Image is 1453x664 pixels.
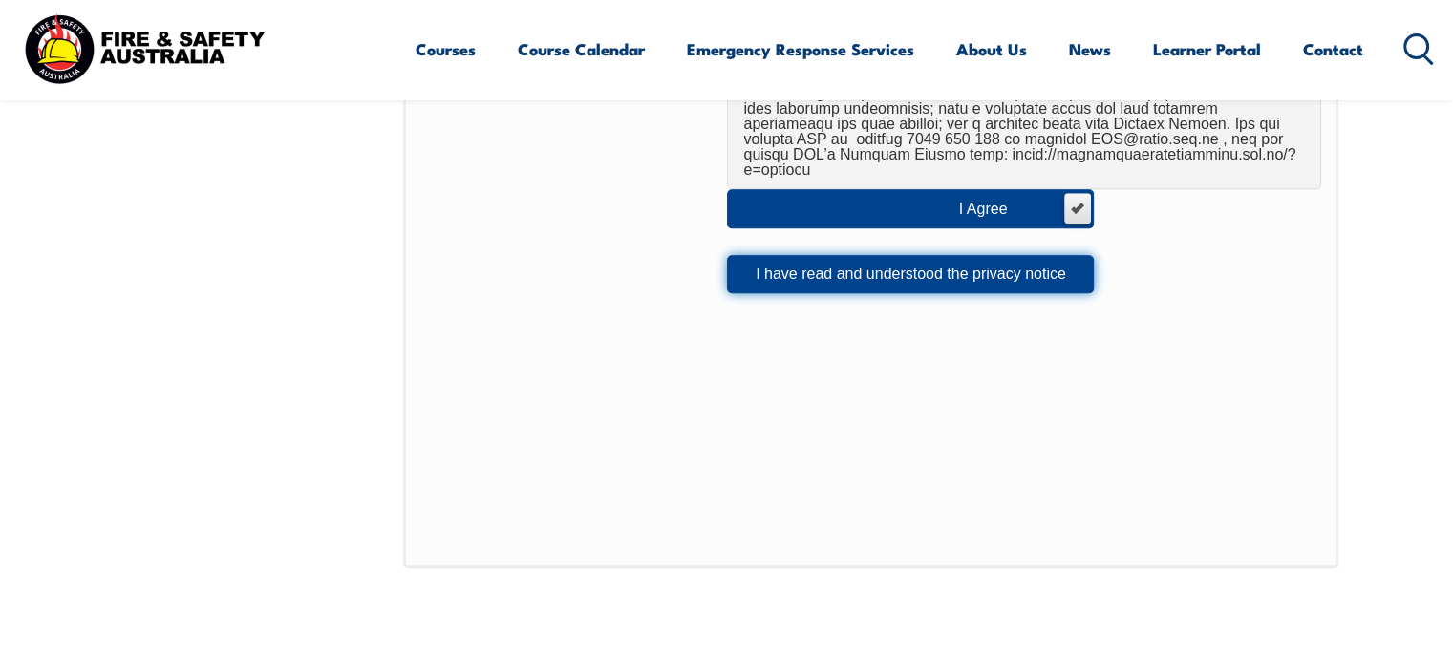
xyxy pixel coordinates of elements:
a: Learner Portal [1153,24,1261,75]
div: I Agree [959,202,1046,217]
a: Courses [416,24,476,75]
a: About Us [956,24,1027,75]
button: I have read and understood the privacy notice [727,255,1094,293]
a: Contact [1303,24,1363,75]
a: Emergency Response Services [687,24,914,75]
a: News [1069,24,1111,75]
a: Course Calendar [518,24,645,75]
